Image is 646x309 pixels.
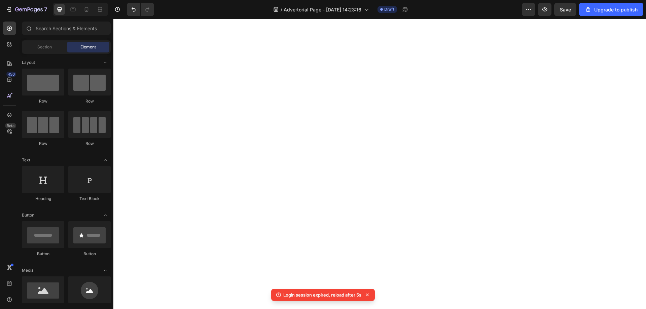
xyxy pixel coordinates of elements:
span: Toggle open [100,210,111,221]
span: Button [22,212,34,218]
div: Undo/Redo [127,3,154,16]
span: Text [22,157,30,163]
span: Toggle open [100,57,111,68]
span: Advertorial Page - [DATE] 14:23:16 [284,6,361,13]
span: Media [22,267,34,273]
p: 7 [44,5,47,13]
span: Save [560,7,571,12]
span: Layout [22,60,35,66]
span: Toggle open [100,265,111,276]
div: Row [22,98,64,104]
span: Element [80,44,96,50]
span: Section [37,44,52,50]
span: Draft [384,6,394,12]
div: Upgrade to publish [585,6,638,13]
div: Beta [5,123,16,128]
button: 7 [3,3,50,16]
div: Heading [22,196,64,202]
button: Upgrade to publish [579,3,643,16]
span: / [281,6,282,13]
p: Login session expired, reload after 5s [283,292,361,298]
div: 450 [6,72,16,77]
button: Save [554,3,576,16]
div: Button [22,251,64,257]
div: Row [22,141,64,147]
input: Search Sections & Elements [22,22,111,35]
div: Button [68,251,111,257]
div: Row [68,98,111,104]
iframe: To enrich screen reader interactions, please activate Accessibility in Grammarly extension settings [113,19,646,309]
div: Row [68,141,111,147]
div: Text Block [68,196,111,202]
span: Toggle open [100,155,111,165]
